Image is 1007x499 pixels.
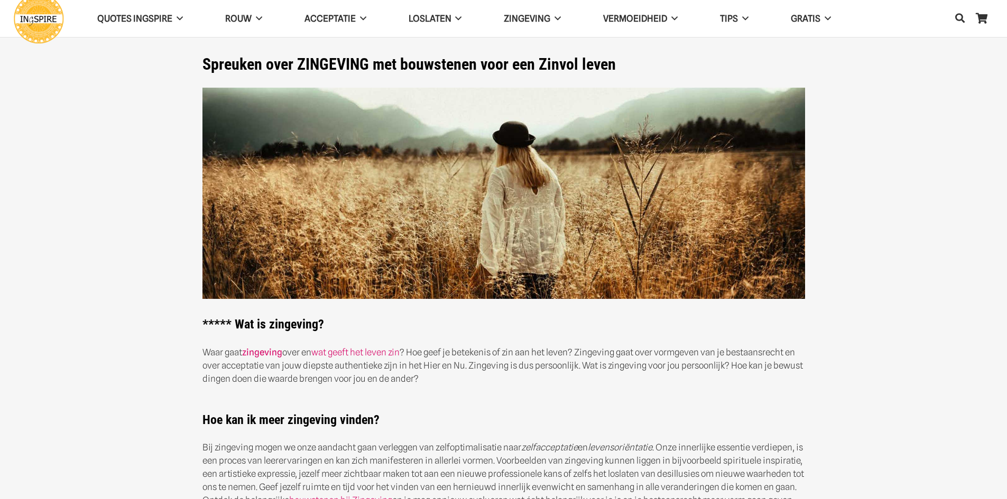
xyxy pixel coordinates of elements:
[202,412,380,427] strong: Hoe kan ik meer zingeving vinden?
[202,55,805,74] h1: Spreuken over ZINGEVING met bouwstenen voor een Zinvol leven
[311,347,400,357] a: wat geeft het leven zin
[226,317,324,332] strong: * Wat is zingeving?
[242,347,282,357] a: zingeving
[588,442,652,453] em: levensoriëntatie
[582,5,699,32] a: VERMOEIDHEID
[603,13,667,24] span: VERMOEIDHEID
[304,13,356,24] span: Acceptatie
[699,5,770,32] a: TIPS
[283,5,387,32] a: Acceptatie
[720,13,738,24] span: TIPS
[204,5,283,32] a: ROUW
[202,346,805,385] p: Waar gaat over en ? Hoe geef je betekenis of zin aan het leven? Zingeving gaat over vormgeven van...
[202,88,805,299] img: de mooiste ZINGEVING quotes, spreuken, citaten en levenslessen voor een zinvol leven - ingspire
[387,5,483,32] a: Loslaten
[225,13,252,24] span: ROUW
[791,13,820,24] span: GRATIS
[97,13,172,24] span: QUOTES INGSPIRE
[949,6,971,31] a: Zoeken
[504,13,550,24] span: Zingeving
[521,442,578,453] em: zelfacceptatie
[483,5,582,32] a: Zingeving
[76,5,204,32] a: QUOTES INGSPIRE
[770,5,852,32] a: GRATIS
[409,13,451,24] span: Loslaten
